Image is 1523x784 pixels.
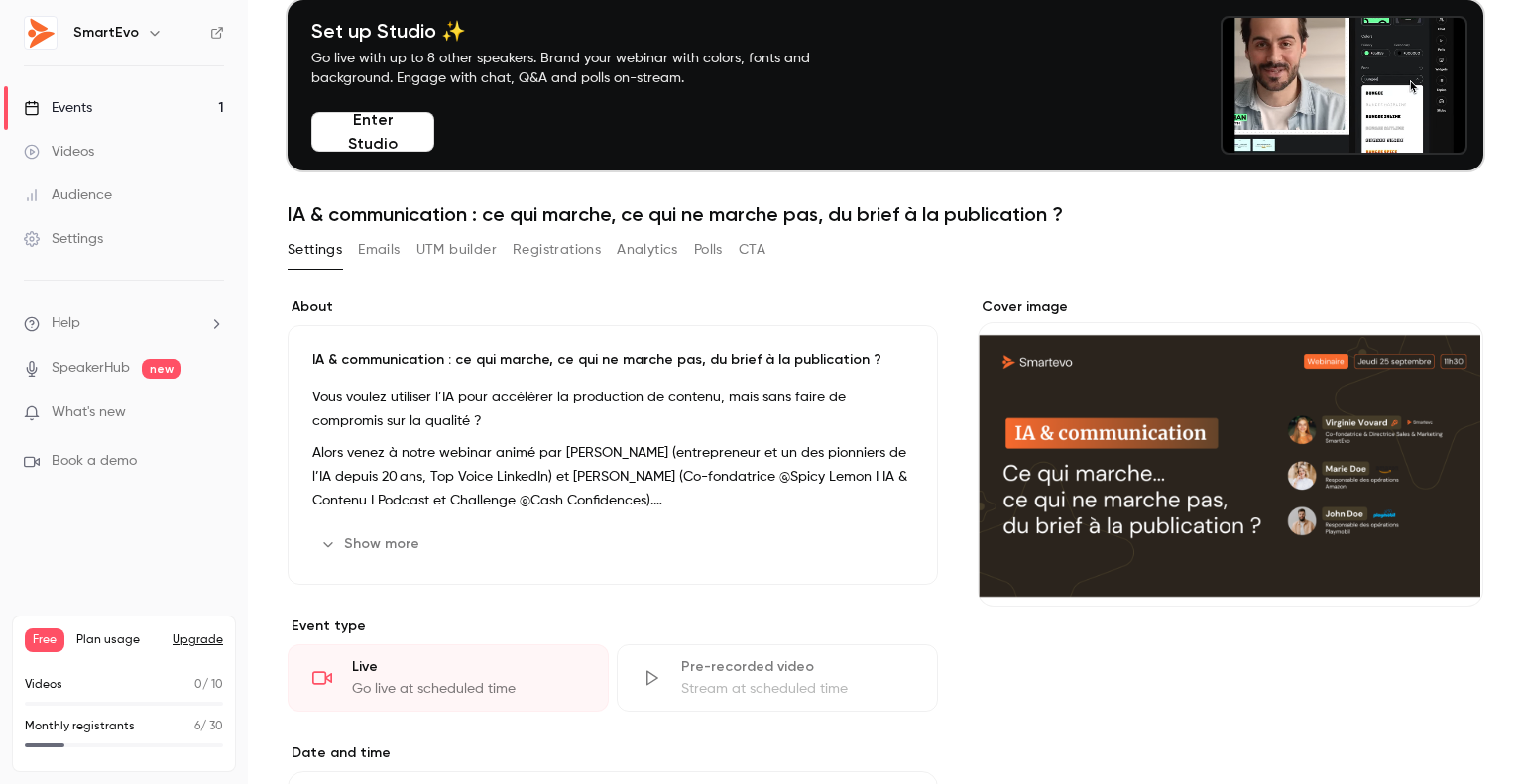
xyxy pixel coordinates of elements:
[311,112,434,152] button: Enter Studio
[288,297,938,317] label: About
[52,313,80,334] span: Help
[681,657,913,677] div: Pre-recorded video
[194,676,223,694] p: / 10
[25,676,62,694] p: Videos
[352,657,584,677] div: Live
[513,234,601,266] button: Registrations
[25,17,57,49] img: SmartEvo
[288,644,609,712] div: LiveGo live at scheduled time
[288,616,938,636] p: Event type
[24,229,103,249] div: Settings
[978,297,1483,607] section: Cover image
[194,679,202,691] span: 0
[617,644,938,712] div: Pre-recorded videoStream at scheduled time
[311,19,857,43] h4: Set up Studio ✨
[312,386,913,433] p: Vous voulez utiliser l’IA pour accélérer la production de contenu, mais sans faire de compromis s...
[73,23,139,43] h6: SmartEvo
[312,350,913,370] p: IA & communication : ce qui marche, ce qui ne marche pas, du brief à la publication ?
[76,632,161,648] span: Plan usage
[311,49,857,88] p: Go live with up to 8 other speakers. Brand your webinar with colors, fonts and background. Engage...
[194,721,200,732] span: 6
[24,313,224,334] li: help-dropdown-opener
[52,402,126,423] span: What's new
[24,185,112,205] div: Audience
[694,234,723,266] button: Polls
[358,234,400,266] button: Emails
[681,679,913,699] div: Stream at scheduled time
[52,358,130,379] a: SpeakerHub
[24,142,94,162] div: Videos
[312,441,913,512] p: Alors venez à notre webinar animé par [PERSON_NAME] (entrepreneur et un des pionniers de l’IA dep...
[142,359,181,379] span: new
[288,202,1483,226] h1: IA & communication : ce qui marche, ce qui ne marche pas, du brief à la publication ?
[288,743,938,763] label: Date and time
[739,234,765,266] button: CTA
[288,234,342,266] button: Settings
[617,234,678,266] button: Analytics
[352,679,584,699] div: Go live at scheduled time
[194,718,223,735] p: / 30
[52,451,137,472] span: Book a demo
[173,632,223,648] button: Upgrade
[25,628,64,652] span: Free
[978,297,1483,317] label: Cover image
[416,234,497,266] button: UTM builder
[25,718,135,735] p: Monthly registrants
[312,528,431,560] button: Show more
[24,98,92,118] div: Events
